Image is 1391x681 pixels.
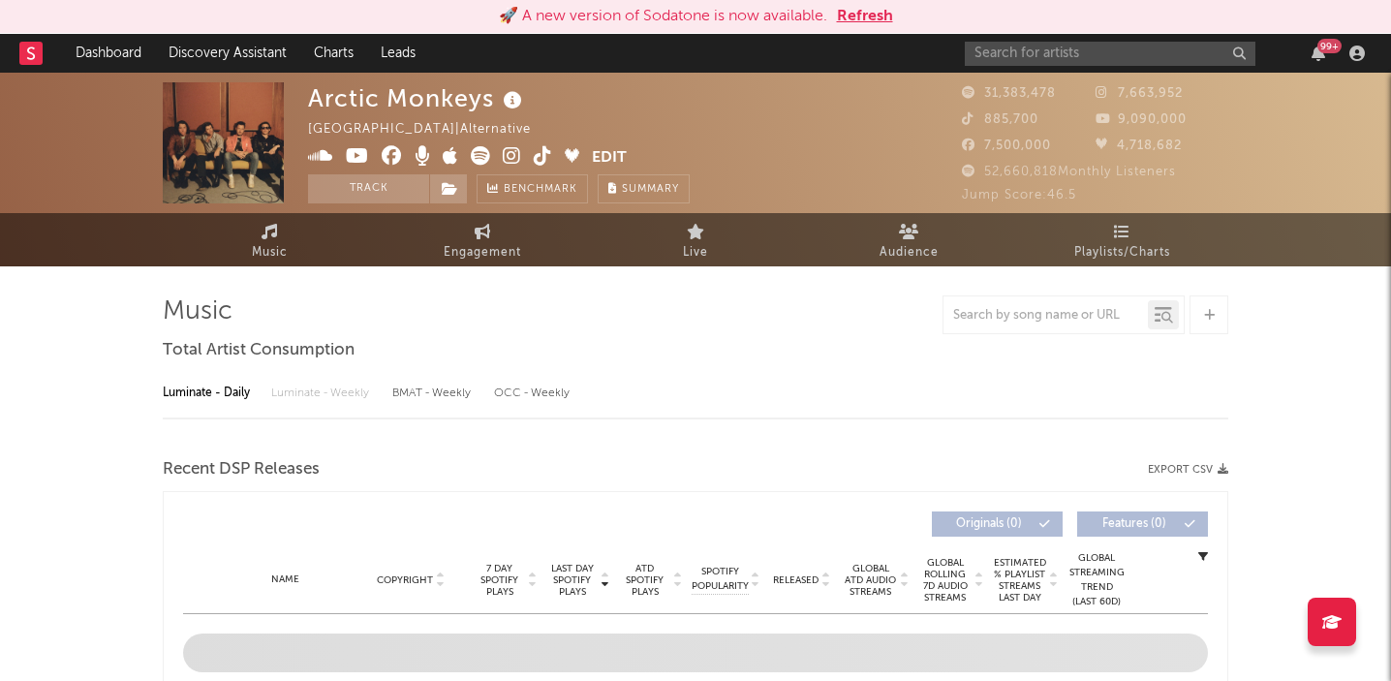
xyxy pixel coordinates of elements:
div: Luminate - Daily [163,377,252,410]
button: Originals(0) [932,511,1063,537]
input: Search by song name or URL [943,308,1148,324]
span: Audience [880,241,939,264]
div: [GEOGRAPHIC_DATA] | Alternative [308,118,553,141]
span: 885,700 [962,113,1038,126]
div: Global Streaming Trend (Last 60D) [1067,551,1126,609]
span: Global Rolling 7D Audio Streams [918,557,972,604]
a: Audience [802,213,1015,266]
button: Export CSV [1148,464,1228,476]
span: Released [773,574,819,586]
span: Benchmark [504,178,577,201]
span: Jump Score: 46.5 [962,189,1076,201]
span: Total Artist Consumption [163,339,355,362]
button: Summary [598,174,690,203]
span: Music [252,241,288,264]
span: 9,090,000 [1096,113,1187,126]
span: Estimated % Playlist Streams Last Day [993,557,1046,604]
input: Search for artists [965,42,1255,66]
span: Live [683,241,708,264]
a: Playlists/Charts [1015,213,1228,266]
a: Discovery Assistant [155,34,300,73]
a: Charts [300,34,367,73]
a: Leads [367,34,429,73]
a: Benchmark [477,174,588,203]
span: Playlists/Charts [1074,241,1170,264]
span: Recent DSP Releases [163,458,320,481]
button: Features(0) [1077,511,1208,537]
span: Features ( 0 ) [1090,518,1179,530]
span: Summary [622,184,679,195]
button: Refresh [837,5,893,28]
span: Global ATD Audio Streams [844,563,897,598]
button: Edit [592,146,627,170]
span: 52,660,818 Monthly Listeners [962,166,1176,178]
div: Name [222,573,349,587]
span: Spotify Popularity [692,565,749,594]
span: Copyright [377,574,433,586]
a: Engagement [376,213,589,266]
span: 31,383,478 [962,87,1056,100]
button: 99+ [1312,46,1325,61]
div: 99 + [1317,39,1342,53]
div: OCC - Weekly [494,377,572,410]
div: 🚀 A new version of Sodatone is now available. [499,5,827,28]
div: BMAT - Weekly [392,377,475,410]
span: 7,663,952 [1096,87,1183,100]
a: Live [589,213,802,266]
div: Arctic Monkeys [308,82,527,114]
span: ATD Spotify Plays [619,563,670,598]
button: Track [308,174,429,203]
span: 7 Day Spotify Plays [474,563,525,598]
span: Originals ( 0 ) [944,518,1034,530]
a: Music [163,213,376,266]
a: Dashboard [62,34,155,73]
span: 4,718,682 [1096,139,1182,152]
span: Last Day Spotify Plays [546,563,598,598]
span: Engagement [444,241,521,264]
span: 7,500,000 [962,139,1051,152]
